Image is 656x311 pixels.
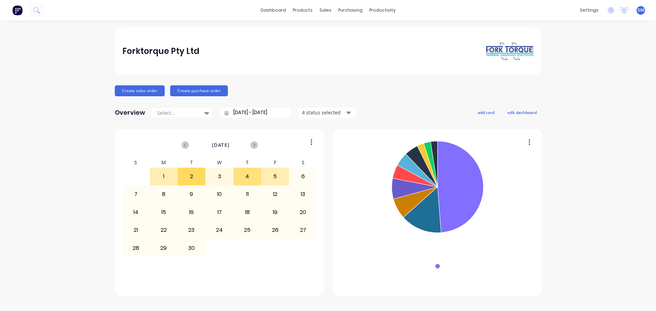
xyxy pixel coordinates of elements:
[150,186,177,203] div: 8
[12,5,23,15] img: Factory
[503,108,541,117] button: edit dashboard
[234,222,261,239] div: 25
[486,42,534,61] img: Forktorque Pty Ltd
[366,5,399,15] div: productivity
[115,85,165,96] button: Create sales order
[234,186,261,203] div: 11
[178,168,205,185] div: 2
[316,5,335,15] div: sales
[178,204,205,221] div: 16
[150,239,177,256] div: 29
[205,158,233,168] div: W
[206,222,233,239] div: 24
[261,168,289,185] div: 5
[115,106,145,119] div: Overview
[170,85,228,96] button: Create purchase order
[122,186,150,203] div: 7
[178,186,205,203] div: 9
[206,204,233,221] div: 17
[261,186,289,203] div: 12
[289,158,317,168] div: S
[261,222,289,239] div: 26
[122,44,200,58] div: Forktorque Pty Ltd
[122,239,150,256] div: 28
[302,109,345,116] div: 4 status selected
[178,158,206,168] div: T
[150,222,177,239] div: 22
[234,168,261,185] div: 4
[206,186,233,203] div: 10
[298,108,356,118] button: 4 status selected
[122,158,150,168] div: S
[212,141,230,149] span: [DATE]
[206,168,233,185] div: 3
[289,168,317,185] div: 6
[150,158,178,168] div: M
[289,5,316,15] div: products
[261,158,289,168] div: F
[178,239,205,256] div: 30
[233,158,261,168] div: T
[261,204,289,221] div: 19
[289,186,317,203] div: 13
[122,222,150,239] div: 21
[178,222,205,239] div: 23
[289,222,317,239] div: 27
[638,7,644,13] span: DM
[473,108,499,117] button: add card
[289,204,317,221] div: 20
[150,168,177,185] div: 1
[234,204,261,221] div: 18
[150,204,177,221] div: 15
[122,204,150,221] div: 14
[257,5,289,15] a: dashboard
[335,5,366,15] div: purchasing
[576,5,602,15] div: settings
